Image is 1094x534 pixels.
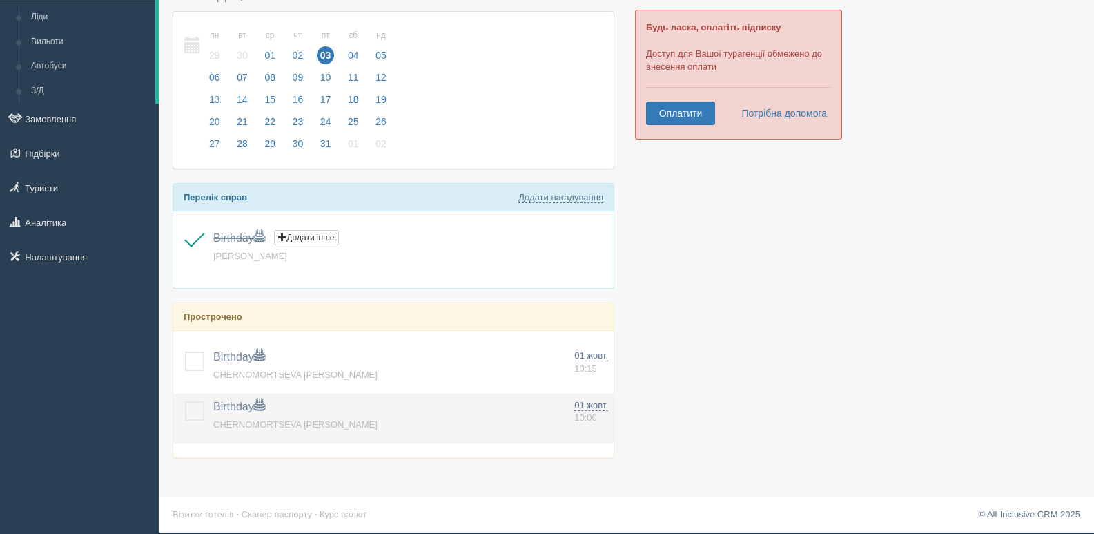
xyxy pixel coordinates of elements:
[261,46,279,64] span: 01
[213,370,378,380] a: CHERNOMORTSEVA [PERSON_NAME]
[372,68,390,86] span: 12
[368,70,391,92] a: 12
[213,251,287,261] a: [PERSON_NAME]
[213,232,265,244] a: Birthday
[202,136,228,158] a: 27
[340,70,367,92] a: 11
[574,412,597,423] span: 10:00
[25,54,155,79] a: Автобуси
[368,136,391,158] a: 02
[25,79,155,104] a: З/Д
[257,70,283,92] a: 08
[344,30,362,41] small: сб
[285,22,311,70] a: чт 02
[25,30,155,55] a: Вильоти
[285,70,311,92] a: 09
[574,350,608,361] span: 01 жовт.
[317,90,335,108] span: 17
[372,46,390,64] span: 05
[315,509,318,519] span: ·
[289,30,307,41] small: чт
[320,509,367,519] a: Курс валют
[313,114,339,136] a: 24
[340,114,367,136] a: 25
[202,92,228,114] a: 13
[732,102,828,125] a: Потрібна допомога
[233,68,251,86] span: 07
[285,114,311,136] a: 23
[206,113,224,131] span: 20
[313,92,339,114] a: 17
[344,46,362,64] span: 04
[202,70,228,92] a: 06
[202,22,228,70] a: пн 29
[289,90,307,108] span: 16
[313,136,339,158] a: 31
[340,92,367,114] a: 18
[372,135,390,153] span: 02
[202,114,228,136] a: 20
[368,22,391,70] a: нд 05
[372,113,390,131] span: 26
[368,114,391,136] a: 26
[317,135,335,153] span: 31
[213,401,265,412] span: Birthday
[289,68,307,86] span: 09
[317,68,335,86] span: 10
[574,399,608,425] a: 01 жовт. 10:00
[261,113,279,131] span: 22
[206,135,224,153] span: 27
[285,136,311,158] a: 30
[978,509,1080,519] a: © All-Inclusive CRM 2025
[313,70,339,92] a: 10
[257,114,283,136] a: 22
[206,46,224,64] span: 29
[229,114,255,136] a: 21
[261,68,279,86] span: 08
[206,30,224,41] small: пн
[646,22,781,32] b: Будь ласка, оплатіть підписку
[206,68,224,86] span: 06
[213,419,378,430] a: CHERNOMORTSEVA [PERSON_NAME]
[340,22,367,70] a: сб 04
[289,135,307,153] span: 30
[213,351,265,363] a: Birthday
[574,363,597,374] span: 10:15
[257,22,283,70] a: ср 01
[289,113,307,131] span: 23
[274,230,338,245] button: Додати інше
[229,22,255,70] a: вт 30
[344,113,362,131] span: 25
[206,90,224,108] span: 13
[233,30,251,41] small: вт
[233,135,251,153] span: 28
[344,90,362,108] span: 18
[233,46,251,64] span: 30
[372,90,390,108] span: 19
[289,46,307,64] span: 02
[173,509,234,519] a: Візитки готелів
[317,46,335,64] span: 03
[635,10,842,140] div: Доступ для Вашої турагенції обмежено до внесення оплати
[25,5,155,30] a: Ліди
[574,350,608,375] a: 01 жовт. 10:15
[340,136,367,158] a: 01
[344,135,362,153] span: 01
[184,312,242,322] b: Прострочено
[242,509,312,519] a: Сканер паспорту
[184,192,247,202] b: Перелік справ
[317,30,335,41] small: пт
[372,30,390,41] small: нд
[236,509,239,519] span: ·
[646,102,715,125] a: Оплатити
[317,113,335,131] span: 24
[368,92,391,114] a: 19
[233,90,251,108] span: 14
[229,136,255,158] a: 28
[261,30,279,41] small: ср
